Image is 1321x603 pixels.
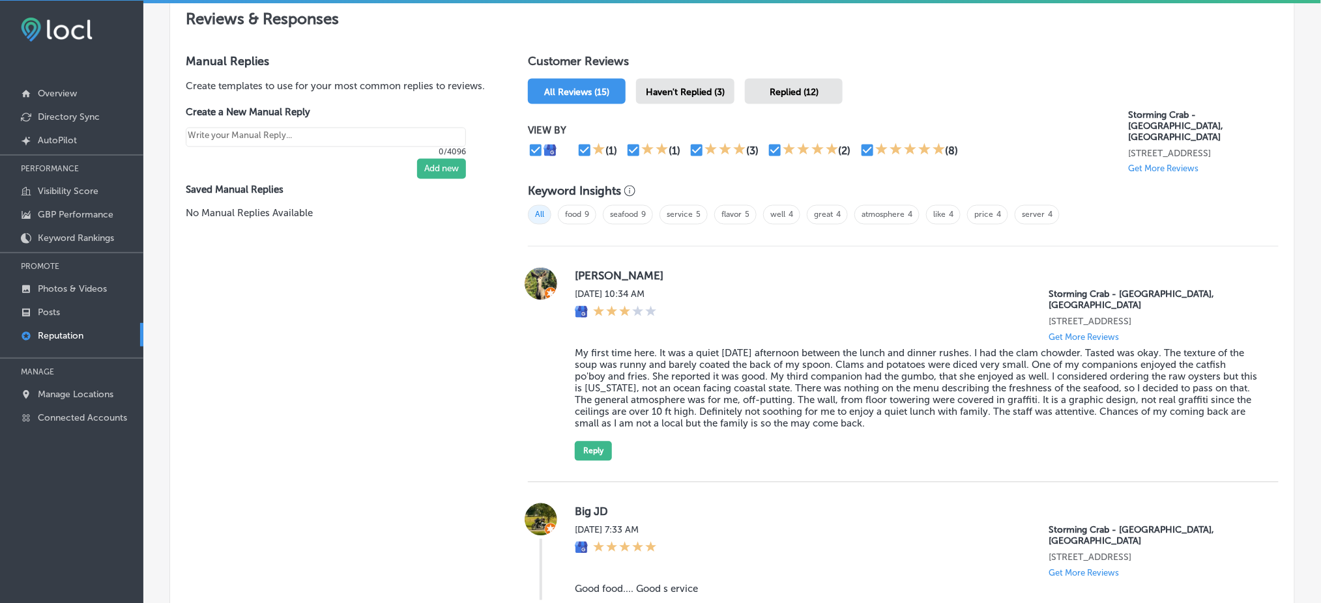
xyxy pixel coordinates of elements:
h1: Customer Reviews [528,54,1279,74]
div: (2) [839,145,851,157]
p: 0/4096 [186,147,466,156]
div: 1 Star [592,143,605,158]
textarea: Create your Quick Reply [186,128,466,147]
p: Keyword Rankings [38,232,114,244]
div: 3 Stars [593,305,657,320]
p: 1756 eglin st [1049,316,1258,328]
a: like [933,210,946,219]
p: Storming Crab - Rapid City, SD [1049,289,1258,311]
div: 3 Stars [704,143,746,158]
span: All [528,205,551,225]
a: great [814,210,833,219]
label: [PERSON_NAME] [575,270,1258,283]
a: atmosphere [862,210,905,219]
span: Haven't Replied (3) [646,87,725,98]
p: Storming Crab - Rapid City, SD [1049,525,1258,547]
a: 4 [836,210,841,219]
p: Posts [38,307,60,318]
button: Reply [575,442,612,461]
p: 1756 eglin st [1049,552,1258,563]
p: Photos & Videos [38,283,107,294]
a: service [667,210,693,219]
p: 1756 eglin st rapid city, SD 57701-6117, US [1129,148,1279,159]
blockquote: Good food.... Good s ervice [575,583,1258,595]
p: Reputation [38,330,83,341]
a: well [770,210,785,219]
div: 5 Stars [875,143,946,158]
a: 9 [585,210,589,219]
a: 4 [949,210,953,219]
p: AutoPilot [38,135,77,146]
a: 4 [1048,210,1052,219]
div: 5 Stars [593,541,657,555]
p: Create templates to use for your most common replies to reviews. [186,79,486,93]
a: 5 [745,210,749,219]
img: fda3e92497d09a02dc62c9cd864e3231.png [21,18,93,42]
h3: Keyword Insights [528,184,621,199]
div: (3) [746,145,759,157]
p: VIEW BY [528,124,1128,136]
p: Get More Reviews [1049,333,1120,343]
div: 4 Stars [783,143,839,158]
a: 4 [789,210,793,219]
p: Storming Crab - Rapid City, SD [1129,109,1279,143]
a: server [1022,210,1045,219]
a: flavor [721,210,742,219]
a: 9 [641,210,646,219]
label: [DATE] 7:33 AM [575,525,657,536]
label: Saved Manual Replies [186,184,486,196]
label: Big JD [575,505,1258,518]
a: 5 [696,210,701,219]
span: All Reviews (15) [544,87,609,98]
div: (8) [946,145,959,157]
a: food [565,210,581,219]
div: (1) [669,145,680,157]
p: No Manual Replies Available [186,206,486,221]
p: Manage Locations [38,389,113,400]
a: 4 [996,210,1001,219]
h3: Manual Replies [186,54,486,68]
a: 4 [908,210,912,219]
div: (1) [605,145,617,157]
blockquote: My first time here. It was a quiet [DATE] afternoon between the lunch and dinner rushes. I had th... [575,348,1258,430]
p: Connected Accounts [38,412,127,423]
p: GBP Performance [38,209,113,220]
p: Visibility Score [38,186,98,197]
p: Overview [38,88,77,99]
div: 2 Stars [641,143,669,158]
label: Create a New Manual Reply [186,106,466,118]
p: Get More Reviews [1049,568,1120,578]
p: Directory Sync [38,111,100,122]
p: Get More Reviews [1129,164,1199,174]
a: seafood [610,210,638,219]
label: [DATE] 10:34 AM [575,289,657,300]
button: Add new [417,159,466,179]
span: Replied (12) [770,87,819,98]
a: price [974,210,993,219]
